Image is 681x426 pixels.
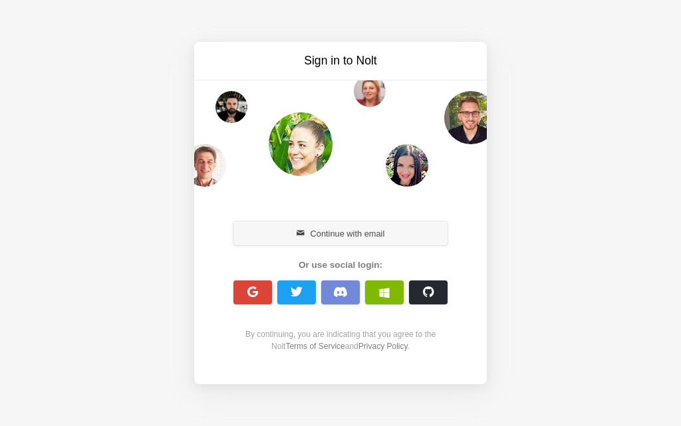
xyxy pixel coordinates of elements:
button: Continue with email [233,221,448,245]
a: Terms of Service [285,342,344,351]
div: By continuing, you are indicating that you agree to the Nolt and . [226,328,455,352]
div: Or use social login: [226,259,455,272]
h3: Sign in to Nolt [229,53,452,69]
a: Privacy Policy [358,342,408,351]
